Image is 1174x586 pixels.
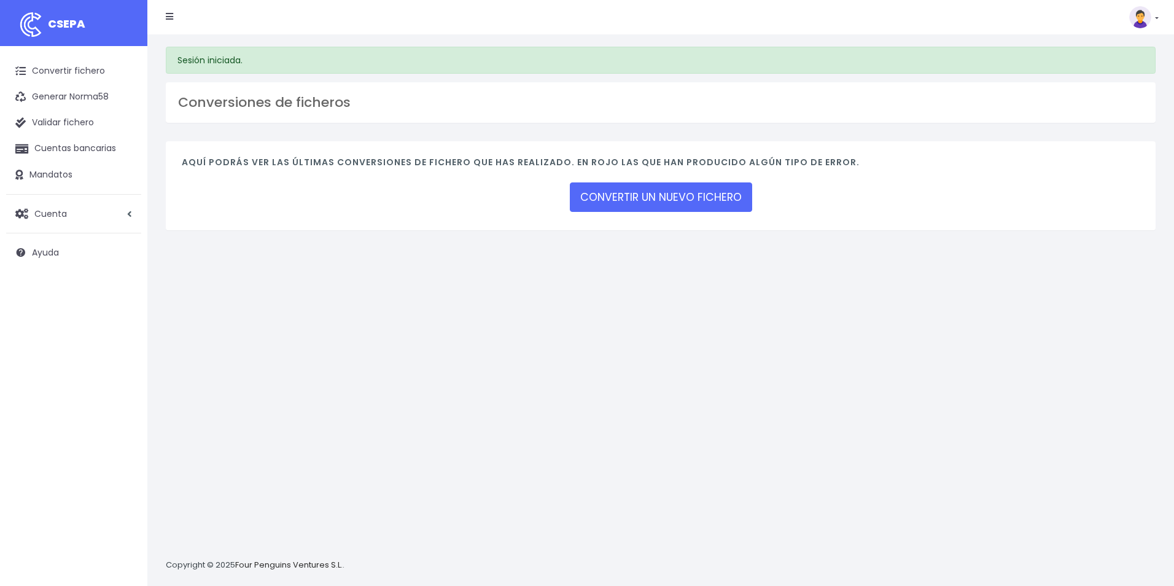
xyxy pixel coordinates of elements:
a: CONVERTIR UN NUEVO FICHERO [570,182,752,212]
a: Generar Norma58 [6,84,141,110]
a: Mandatos [6,162,141,188]
h3: Conversiones de ficheros [178,95,1143,111]
span: Cuenta [34,207,67,219]
a: Convertir fichero [6,58,141,84]
p: Copyright © 2025 . [166,559,344,572]
span: Ayuda [32,246,59,259]
div: Sesión iniciada. [166,47,1156,74]
a: Cuenta [6,201,141,227]
img: logo [15,9,46,40]
a: Cuentas bancarias [6,136,141,162]
h4: Aquí podrás ver las últimas conversiones de fichero que has realizado. En rojo las que han produc... [182,157,1140,174]
span: CSEPA [48,16,85,31]
a: Four Penguins Ventures S.L. [235,559,343,571]
img: profile [1129,6,1151,28]
a: Ayuda [6,240,141,265]
a: Validar fichero [6,110,141,136]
